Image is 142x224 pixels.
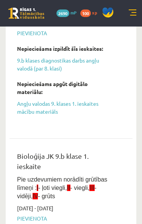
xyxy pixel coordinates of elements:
span: Pievienota [17,215,114,222]
span: III [89,185,94,191]
div: Nepieciešams izpildīt šīs ieskaites: [17,45,114,53]
span: II [67,185,70,191]
span: 100 [80,9,91,17]
span: Pie uzdevumiem norādīti grūtības līmeņi : - ļoti viegli, - viegli, - vidēji, - grūts [17,176,107,199]
a: Angļu valodas 9. klases 1. ieskaites mācību materiāls [17,100,114,116]
span: 2690 [56,9,69,17]
a: Rīgas 1. Tālmācības vidusskola [8,8,44,19]
a: 9.b klases diagnostikas darbs angļu valodā (par 8. klasi) [17,56,114,72]
span: I [37,185,38,191]
span: xp [92,9,97,16]
div: Bioloģija JK 9.b klase 1. ieskaite [17,151,114,175]
span: mP [70,9,76,16]
span: Pievienota [17,29,114,37]
a: 100 xp [80,9,101,16]
span: IV [33,193,38,199]
span: [DATE] - [DATE] [17,204,53,212]
div: Nepieciešams apgūt digitālo materiālu: [17,80,114,96]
